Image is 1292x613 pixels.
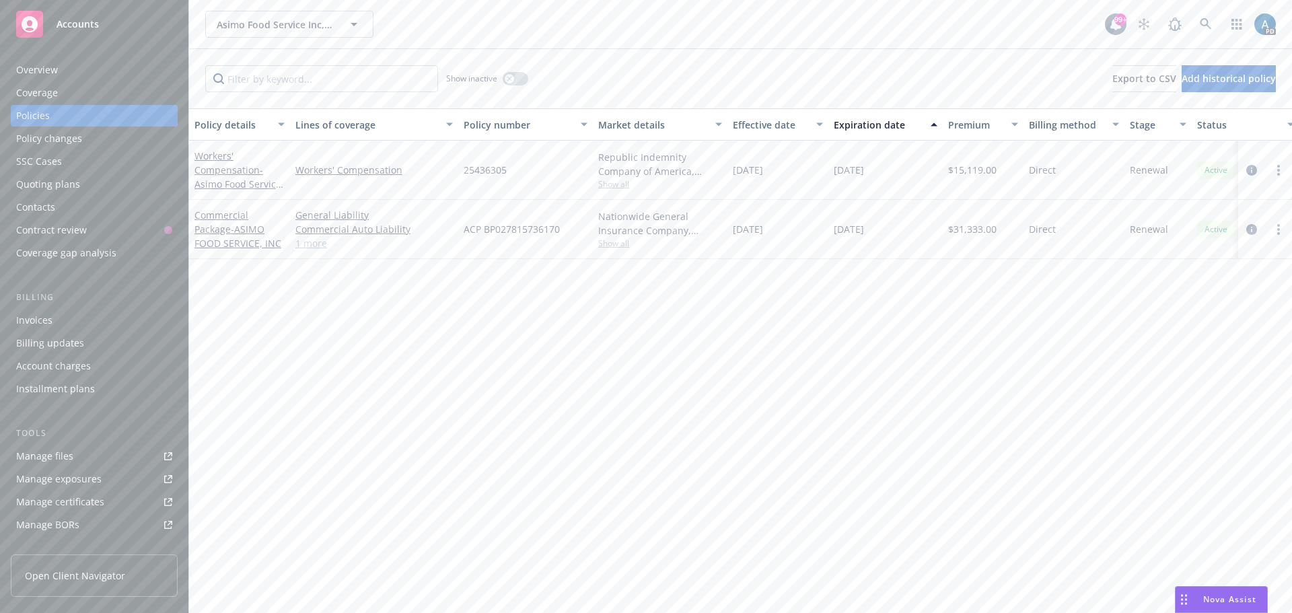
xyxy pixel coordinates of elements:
div: Billing updates [16,332,84,354]
button: Asimo Food Service Inc, dba Farmer Boys Indio [205,11,373,38]
a: Workers' Compensation [295,163,453,177]
button: Policy details [189,108,290,141]
a: Switch app [1223,11,1250,38]
div: Republic Indemnity Company of America, [GEOGRAPHIC_DATA] Indemnity [598,150,722,178]
span: [DATE] [733,163,763,177]
a: Manage certificates [11,491,178,513]
button: Market details [593,108,727,141]
span: Show all [598,178,722,190]
div: Premium [948,118,1003,132]
div: Expiration date [834,118,923,132]
a: Commercial Package [194,209,281,250]
div: Contract review [16,219,87,241]
span: $31,333.00 [948,222,997,236]
div: Summary of insurance [16,537,118,558]
div: Policies [16,105,50,127]
a: Report a Bug [1161,11,1188,38]
div: Tools [11,427,178,440]
span: Nova Assist [1203,593,1256,605]
a: circleInformation [1244,162,1260,178]
a: Quoting plans [11,174,178,195]
div: Policy changes [16,128,82,149]
span: Add historical policy [1182,72,1276,85]
span: Direct [1029,163,1056,177]
a: Manage exposures [11,468,178,490]
div: Billing [11,291,178,304]
a: Contacts [11,196,178,218]
span: - Asimo Food Service Inc. [194,164,283,205]
div: Overview [16,59,58,81]
span: [DATE] [834,222,864,236]
a: circleInformation [1244,221,1260,238]
span: Export to CSV [1112,72,1176,85]
div: Drag to move [1176,587,1192,612]
span: [DATE] [834,163,864,177]
button: Add historical policy [1182,65,1276,92]
input: Filter by keyword... [205,65,438,92]
div: Manage files [16,445,73,467]
span: Open Client Navigator [25,569,125,583]
a: SSC Cases [11,151,178,172]
div: Market details [598,118,707,132]
span: ACP BP027815736170 [464,222,560,236]
a: Summary of insurance [11,537,178,558]
a: Search [1192,11,1219,38]
div: Manage certificates [16,491,104,513]
div: Account charges [16,355,91,377]
div: Invoices [16,310,52,331]
img: photo [1254,13,1276,35]
button: Effective date [727,108,828,141]
a: Contract review [11,219,178,241]
button: Premium [943,108,1024,141]
div: Policy details [194,118,270,132]
div: Status [1197,118,1279,132]
a: Account charges [11,355,178,377]
span: - ASIMO FOOD SERVICE, INC [194,223,281,250]
span: $15,119.00 [948,163,997,177]
div: Installment plans [16,378,95,400]
a: Policy changes [11,128,178,149]
span: 25436305 [464,163,507,177]
div: Nationwide General Insurance Company, Nationwide Insurance Company [598,209,722,238]
a: Manage BORs [11,514,178,536]
div: Coverage gap analysis [16,242,116,264]
span: Active [1203,223,1229,236]
a: Coverage gap analysis [11,242,178,264]
div: 99+ [1114,13,1126,26]
span: Accounts [57,19,99,30]
span: Asimo Food Service Inc, dba Farmer Boys Indio [217,17,333,32]
a: Policies [11,105,178,127]
span: Active [1203,164,1229,176]
div: Stage [1130,118,1172,132]
span: Direct [1029,222,1056,236]
div: Billing method [1029,118,1104,132]
div: SSC Cases [16,151,62,172]
button: Nova Assist [1175,586,1268,613]
a: more [1270,221,1287,238]
a: Stop snowing [1130,11,1157,38]
button: Stage [1124,108,1192,141]
button: Policy number [458,108,593,141]
a: Coverage [11,82,178,104]
span: Renewal [1130,222,1168,236]
button: Billing method [1024,108,1124,141]
a: Invoices [11,310,178,331]
div: Contacts [16,196,55,218]
div: Manage BORs [16,514,79,536]
div: Manage exposures [16,468,102,490]
a: 1 more [295,236,453,250]
a: General Liability [295,208,453,222]
div: Coverage [16,82,58,104]
a: Billing updates [11,332,178,354]
a: Workers' Compensation [194,149,281,205]
span: Renewal [1130,163,1168,177]
a: Manage files [11,445,178,467]
div: Policy number [464,118,573,132]
span: Show inactive [446,73,497,84]
span: [DATE] [733,222,763,236]
div: Effective date [733,118,808,132]
a: Installment plans [11,378,178,400]
div: Lines of coverage [295,118,438,132]
a: Overview [11,59,178,81]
